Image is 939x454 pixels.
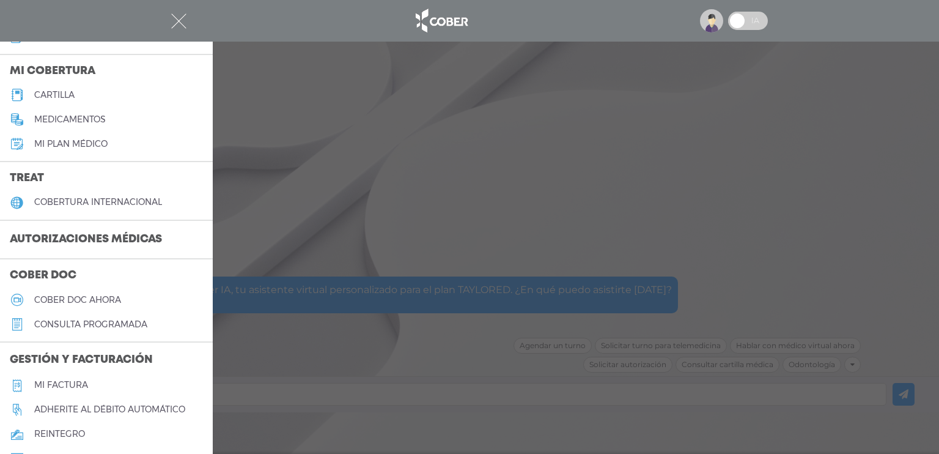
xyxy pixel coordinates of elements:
[34,31,119,42] h5: guía de servicios
[34,404,185,415] h5: Adherite al débito automático
[700,9,723,32] img: profile-placeholder.svg
[34,295,121,305] h5: Cober doc ahora
[34,197,162,207] h5: cobertura internacional
[34,429,85,439] h5: reintegro
[34,380,88,390] h5: Mi factura
[171,13,186,29] img: Cober_menu-close-white.svg
[34,114,106,125] h5: medicamentos
[409,6,473,35] img: logo_cober_home-white.png
[34,319,147,330] h5: consulta programada
[34,139,108,149] h5: Mi plan médico
[34,90,75,100] h5: cartilla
